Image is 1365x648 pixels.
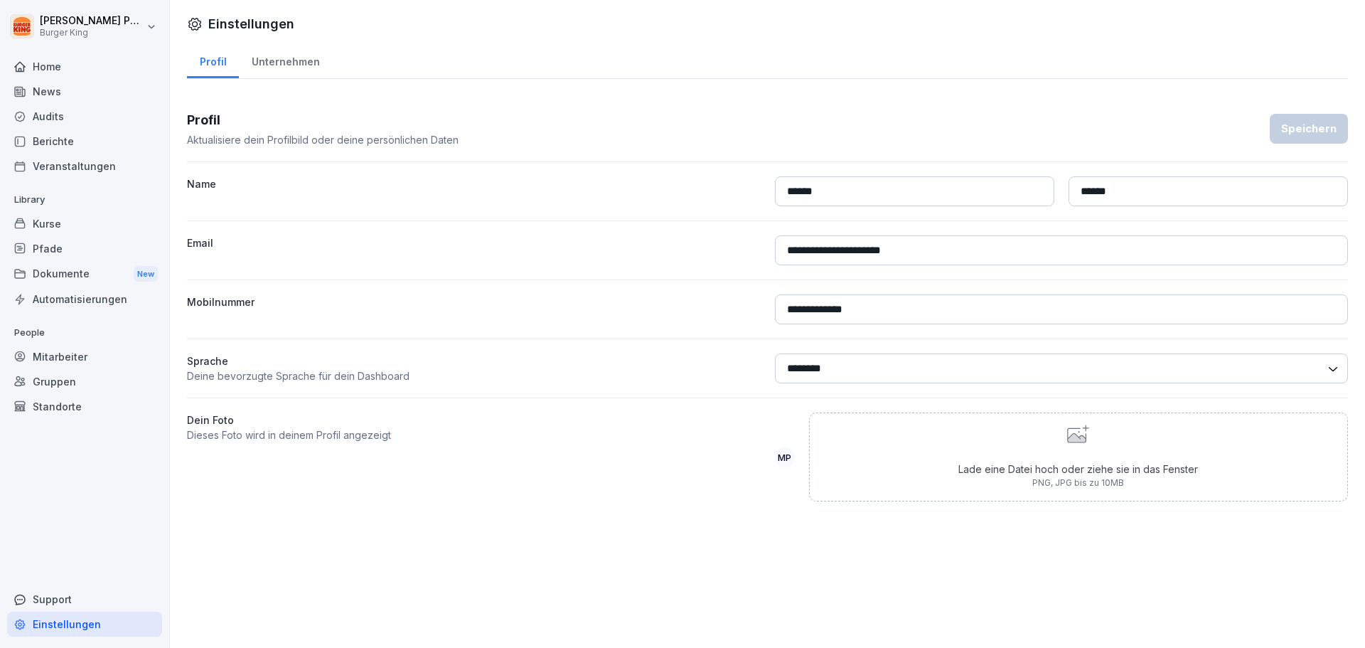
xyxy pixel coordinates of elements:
p: Lade eine Datei hoch oder ziehe sie in das Fenster [958,462,1198,477]
a: Kurse [7,211,162,236]
label: Dein Foto [187,413,761,427]
p: Sprache [187,354,761,368]
a: Automatisierungen [7,287,162,312]
a: Mitarbeiter [7,344,162,369]
p: PNG, JPG bis zu 10MB [958,477,1198,489]
p: Library [7,188,162,211]
a: Pfade [7,236,162,261]
a: Unternehmen [239,42,332,78]
label: Email [187,235,761,265]
a: Profil [187,42,239,78]
a: Gruppen [7,369,162,394]
h3: Profil [187,110,459,129]
a: Veranstaltungen [7,154,162,179]
p: Burger King [40,28,144,38]
label: Mobilnummer [187,294,761,324]
button: Speichern [1270,114,1348,144]
a: Berichte [7,129,162,154]
h1: Einstellungen [208,14,294,33]
p: Aktualisiere dein Profilbild oder deine persönlichen Daten [187,132,459,147]
a: Audits [7,104,162,129]
a: Home [7,54,162,79]
div: New [134,266,158,282]
p: People [7,322,162,344]
label: Name [187,176,761,206]
p: Deine bevorzugte Sprache für dein Dashboard [187,368,761,383]
p: Dieses Foto wird in deinem Profil angezeigt [187,427,761,442]
div: Dokumente [7,261,162,287]
a: Einstellungen [7,612,162,637]
a: News [7,79,162,104]
div: Support [7,587,162,612]
p: [PERSON_NAME] Pecher [40,15,144,27]
a: Standorte [7,394,162,419]
div: Speichern [1281,121,1337,137]
a: DokumenteNew [7,261,162,287]
div: MP [775,447,795,467]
